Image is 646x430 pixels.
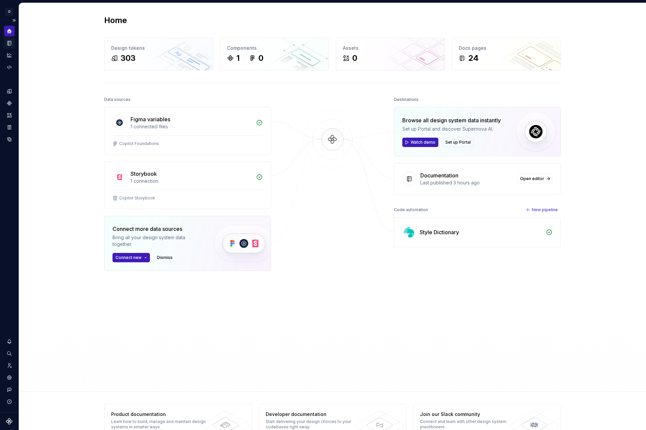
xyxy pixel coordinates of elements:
div: Start delivering your design choices to your codebases right away. [266,419,363,430]
a: Assets0 [336,38,445,70]
a: Documentation [4,38,15,48]
div: Bring all your design system data together. [113,234,203,248]
div: Style Dictionary [420,228,459,236]
span: New pipeline [532,207,558,212]
div: Connect more data sources [113,225,203,233]
div: 1 connected files [131,123,252,130]
a: Design tokens303 [104,38,213,70]
button: Search ⌘K [4,348,15,359]
div: Last published 3 hours ago [420,179,513,186]
div: 0 [352,53,357,63]
a: Docs pages24 [452,38,561,70]
button: Dismiss [154,253,176,262]
a: Data sources [4,134,15,145]
span: Set up Portal [445,140,471,145]
div: Assets [343,45,438,51]
button: Expand sidebar [9,16,19,25]
div: Product documentation [111,411,208,418]
div: Copilot Foundations [119,141,159,146]
span: Dismiss [157,255,173,260]
div: 1 connection [131,178,252,184]
div: Join our Slack community [420,411,517,418]
a: Design tokens [4,86,15,97]
button: Watch demo [402,138,438,147]
div: Connect and learn with other design system practitioners. [420,419,517,430]
div: Destinations [394,95,419,104]
div: Code automation [394,205,428,214]
a: Storybook stories [4,122,15,133]
div: Docs pages [459,45,554,51]
a: Components [4,98,15,109]
a: Code automation [4,62,15,73]
svg: Supernova Logo [6,418,13,425]
div: Documentation [420,171,458,179]
span: Connect new [116,255,142,260]
a: Assets [4,110,15,121]
span: Open editor [520,176,544,181]
div: Design tokens [111,45,206,51]
div: Learn how to build, manage and maintain design systems in smarter ways. [111,419,208,430]
div: 303 [121,53,136,63]
a: Open editor [517,174,553,183]
a: Analytics [4,50,15,60]
button: D [1,4,17,19]
div: 1 [236,53,240,63]
button: Connect new [113,253,150,262]
div: Storybook [131,170,157,178]
div: Browse all design system data instantly [402,116,501,124]
button: Contact support [4,384,15,395]
a: Figma variables1 connected filesCopilot Foundations [104,107,271,155]
div: Copilot Storybook [119,195,155,201]
div: 24 [468,53,479,63]
div: Data sources [104,95,131,104]
div: Set up Portal and discover Supernova AI. [402,126,501,132]
a: Settings [4,372,15,383]
div: Developer documentation [266,411,363,418]
a: Home [4,26,15,36]
button: Notifications [4,336,15,347]
button: New pipeline [523,205,561,214]
a: Storybook1 connectionCopilot Storybook [104,161,271,209]
span: Watch demo [411,140,435,145]
a: Components10 [220,38,329,70]
h2: Home [104,15,127,26]
button: Set up Portal [442,138,474,147]
div: 0 [258,53,263,63]
div: D [5,8,13,16]
a: Invite team [4,360,15,371]
div: Components [227,45,322,51]
div: Figma variables [131,115,170,123]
